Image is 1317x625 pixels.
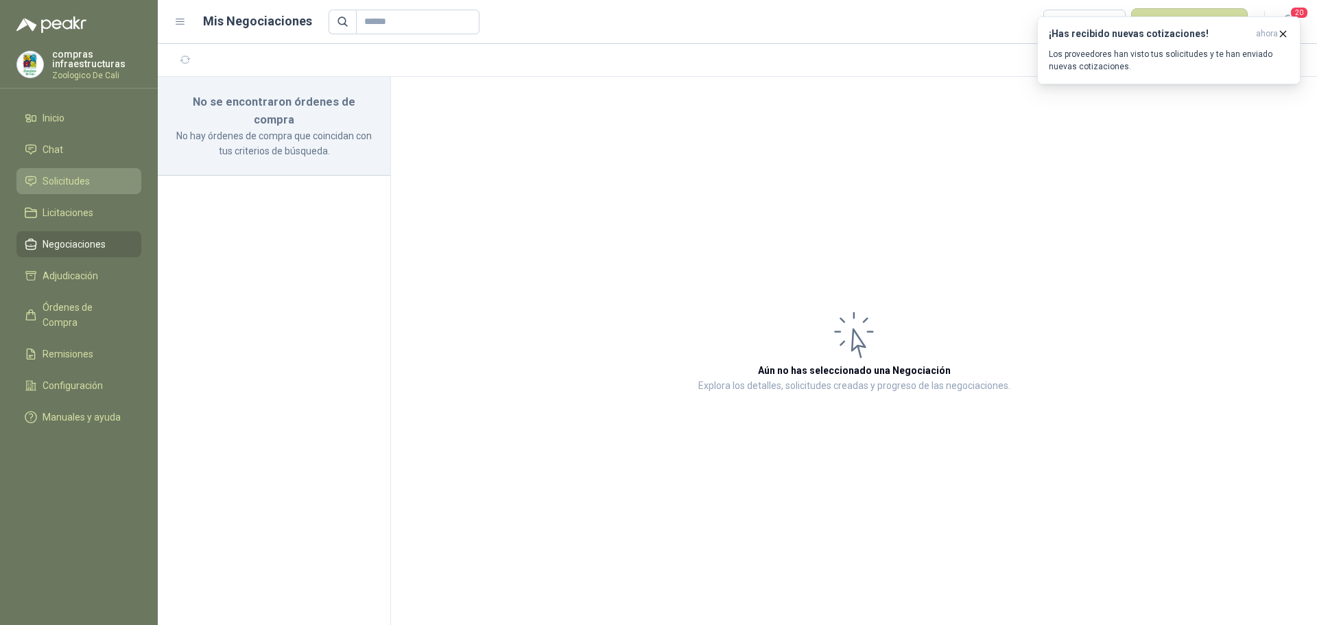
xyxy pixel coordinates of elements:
span: Solicitudes [43,174,90,189]
p: No hay órdenes de compra que coincidan con tus criterios de búsqueda. [174,128,374,158]
p: Explora los detalles, solicitudes creadas y progreso de las negociaciones. [698,378,1010,394]
a: Chat [16,137,141,163]
img: Company Logo [17,51,43,78]
button: 20 [1276,10,1301,34]
img: Logo peakr [16,16,86,33]
a: Inicio [16,105,141,131]
p: Zoologico De Cali [52,71,141,80]
span: 20 [1290,6,1309,19]
a: Órdenes de Compra [16,294,141,335]
a: Solicitudes [16,168,141,194]
span: Todas [1052,12,1117,32]
a: Manuales y ayuda [16,404,141,430]
span: ahora [1256,28,1278,40]
span: Remisiones [43,346,93,362]
span: Manuales y ayuda [43,410,121,425]
button: Nueva negociación [1131,8,1248,36]
span: Órdenes de Compra [43,300,128,330]
span: Inicio [43,110,64,126]
button: ¡Has recibido nuevas cotizaciones!ahora Los proveedores han visto tus solicitudes y te han enviad... [1037,16,1301,84]
h3: Aún no has seleccionado una Negociación [758,363,951,378]
span: Chat [43,142,63,157]
a: Remisiones [16,341,141,367]
a: Configuración [16,373,141,399]
a: Licitaciones [16,200,141,226]
span: Adjudicación [43,268,98,283]
span: Configuración [43,378,103,393]
h3: ¡Has recibido nuevas cotizaciones! [1049,28,1250,40]
p: Los proveedores han visto tus solicitudes y te han enviado nuevas cotizaciones. [1049,48,1289,73]
a: Adjudicación [16,263,141,289]
span: Negociaciones [43,237,106,252]
span: Licitaciones [43,205,93,220]
h1: Mis Negociaciones [203,12,312,31]
h3: No se encontraron órdenes de compra [174,93,374,128]
p: compras infraestructuras [52,49,141,69]
a: Negociaciones [16,231,141,257]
